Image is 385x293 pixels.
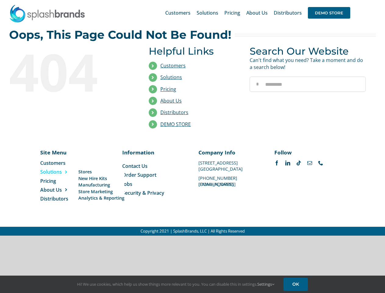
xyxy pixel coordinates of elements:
nav: Main Menu [165,3,350,23]
h3: Search Our Website [250,45,366,57]
a: mail [307,161,312,165]
p: Follow [274,149,339,156]
span: Order Support [122,172,156,178]
span: Pricing [40,178,56,184]
p: Company Info [198,149,263,156]
span: Store Marketing [78,188,113,195]
span: Distributors [40,195,68,202]
span: Jobs [122,181,132,187]
span: Hi! We use cookies, which help us show things more relevant to you. You can disable this in setti... [77,281,274,287]
p: Information [122,149,187,156]
a: Settings [257,281,274,287]
nav: Menu [122,163,187,197]
span: DEMO STORE [308,7,350,19]
a: Contact Us [122,163,187,169]
a: About Us [160,97,182,104]
a: linkedin [285,161,290,165]
span: Stores [78,168,92,175]
span: Solutions [40,168,62,175]
span: Customers [40,160,66,166]
input: Search [250,77,265,92]
a: Customers [40,160,81,166]
a: Analytics & Reporting [78,195,124,201]
a: tiktok [296,161,301,165]
a: facebook [274,161,279,165]
div: 404 [9,45,125,97]
span: New Hire Kits [78,175,107,182]
a: Pricing [160,86,176,92]
a: Distributors [40,195,81,202]
span: Manufacturing [78,182,110,188]
h3: Helpful Links [149,45,241,57]
a: Pricing [40,178,81,184]
a: Distributors [160,109,188,116]
a: Solutions [160,74,182,81]
a: Customers [160,62,186,69]
a: OK [283,278,308,291]
span: Solutions [197,10,218,15]
a: DEMO STORE [160,121,191,128]
a: New Hire Kits [78,175,124,182]
a: Order Support [122,172,187,178]
a: Stores [78,168,124,175]
a: Solutions [40,168,81,175]
span: Customers [165,10,191,15]
a: Manufacturing [78,182,124,188]
a: Security & Privacy [122,190,187,196]
a: Customers [165,3,191,23]
img: SplashBrands.com Logo [9,4,85,23]
span: About Us [246,10,268,15]
a: Distributors [274,3,302,23]
a: About Us [40,186,81,193]
a: Store Marketing [78,188,124,195]
span: Contact Us [122,163,148,169]
p: Can't find what you need? Take a moment and do a search below! [250,57,366,71]
span: Distributors [274,10,302,15]
a: Pricing [224,3,240,23]
h2: Oops, This Page Could Not Be Found! [9,29,231,41]
a: Jobs [122,181,187,187]
input: Search... [250,77,366,92]
a: DEMO STORE [308,3,350,23]
span: Security & Privacy [122,190,164,196]
p: Site Menu [40,149,81,156]
nav: Menu [40,160,81,202]
span: About Us [40,186,62,193]
a: phone [318,161,323,165]
span: Pricing [224,10,240,15]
